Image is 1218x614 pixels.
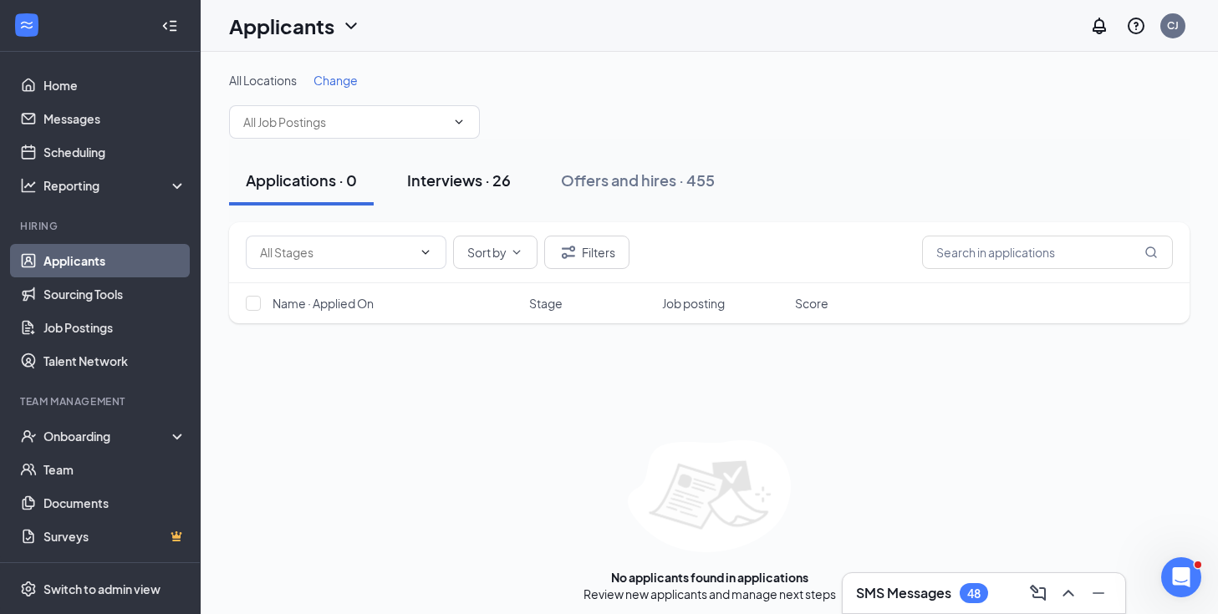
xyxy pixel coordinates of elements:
span: All Locations [229,73,297,88]
a: Scheduling [43,135,186,169]
button: ChevronUp [1055,580,1082,606]
a: Documents [43,486,186,520]
svg: Minimize [1088,583,1108,603]
svg: Collapse [161,18,178,34]
svg: ComposeMessage [1028,583,1048,603]
div: Team Management [20,394,183,408]
svg: Analysis [20,177,37,194]
svg: ChevronUp [1058,583,1078,603]
input: All Stages [260,243,412,261]
input: All Job Postings [243,113,446,131]
button: Minimize [1085,580,1112,606]
div: Hiring [20,219,183,233]
h1: Applicants [229,12,334,40]
span: Change [313,73,358,88]
svg: ChevronDown [510,246,523,259]
button: Sort byChevronDown [453,236,538,269]
span: Sort by [467,246,507,258]
svg: ChevronDown [341,16,361,36]
h3: SMS Messages [856,584,951,602]
svg: QuestionInfo [1126,16,1146,36]
span: Name · Applied On [273,295,374,312]
div: Offers and hires · 455 [561,170,715,190]
span: Stage [529,295,563,312]
svg: MagnifyingGlass [1144,246,1158,259]
div: Reporting [43,177,187,194]
svg: Notifications [1089,16,1109,36]
div: No applicants found in applications [611,569,808,586]
div: 48 [967,586,981,601]
iframe: Intercom live chat [1161,557,1201,597]
div: Review new applicants and manage next steps [584,586,836,602]
svg: UserCheck [20,428,37,444]
a: Messages [43,102,186,135]
input: Search in applications [922,236,1173,269]
div: CJ [1167,18,1179,33]
a: Talent Network [43,344,186,378]
div: Applications · 0 [246,170,357,190]
a: SurveysCrown [43,520,186,553]
div: Onboarding [43,428,172,444]
button: ComposeMessage [1025,580,1052,606]
div: Switch to admin view [43,581,161,597]
a: Home [43,69,186,102]
svg: Settings [20,581,37,597]
svg: ChevronDown [419,246,432,259]
span: Job posting [662,295,725,312]
svg: ChevronDown [452,115,466,129]
div: Interviews · 26 [407,170,511,190]
a: Job Postings [43,311,186,344]
button: Filter Filters [544,236,629,269]
svg: Filter [558,242,578,262]
img: empty-state [628,440,791,552]
a: Sourcing Tools [43,277,186,311]
span: Score [795,295,828,312]
a: Applicants [43,244,186,277]
a: Team [43,453,186,486]
svg: WorkstreamLogo [18,17,35,33]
